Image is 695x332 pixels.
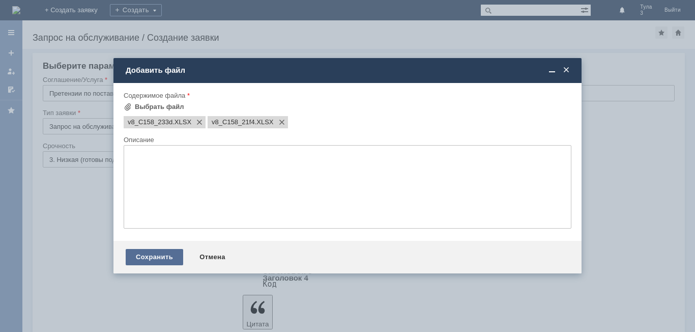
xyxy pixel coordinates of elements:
div: Содержимое файла [124,92,569,99]
span: v8_C158_233d.XLSX [128,118,172,126]
div: Акт расхождений к накладным от [DATE] [4,4,149,12]
div: Описание [124,136,569,143]
span: Свернуть (Ctrl + M) [547,66,557,75]
div: Выбрать файл [135,103,184,111]
span: v8_C158_233d.XLSX [172,118,191,126]
span: v8_C158_21f4.XLSX [255,118,274,126]
div: Добавить файл [126,66,571,75]
span: Закрыть [561,66,571,75]
span: v8_C158_21f4.XLSX [212,118,255,126]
